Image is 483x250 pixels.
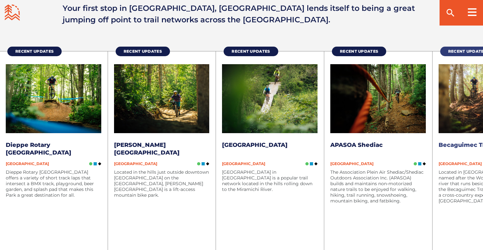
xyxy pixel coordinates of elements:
[89,162,92,165] img: Green Circle
[232,49,270,54] span: Recent Updates
[202,162,205,165] img: Blue Square
[314,162,318,165] img: Black Diamond
[116,47,170,56] a: Recent Updates
[332,47,386,56] a: Recent Updates
[6,169,101,198] p: Dieppe Rotary [GEOGRAPHIC_DATA] offers a variety of short track laps that intersect a BMX track, ...
[114,169,210,198] p: Located in the hills just outside downtown [GEOGRAPHIC_DATA] on the [GEOGRAPHIC_DATA], [PERSON_NA...
[206,162,209,165] img: Black Diamond
[7,47,62,56] a: Recent Updates
[114,64,210,133] img: MTB Atlantic Poley Mountain Mountain Biking Trails
[340,49,378,54] span: Recent Updates
[222,169,318,192] p: [GEOGRAPHIC_DATA] in [GEOGRAPHIC_DATA] is a popular trail network located in the hills rolling do...
[114,161,157,166] span: [GEOGRAPHIC_DATA]
[330,161,373,166] span: [GEOGRAPHIC_DATA]
[310,162,313,165] img: Blue Square
[330,64,426,133] img: MTB Atlantic APASOA Shediac Trail Network
[305,162,309,165] img: Green Circle
[439,161,482,166] span: [GEOGRAPHIC_DATA]
[445,8,456,18] ion-icon: search
[15,49,54,54] span: Recent Updates
[423,162,426,165] img: Black Diamond
[414,162,417,165] img: Green Circle
[6,161,49,166] span: [GEOGRAPHIC_DATA]
[330,141,383,148] a: APASOA Shediac
[224,47,278,56] a: Recent Updates
[222,64,318,133] img: MTB Atlantic French Fort Cove Miramichi Mountain Biking Trails
[6,141,71,156] a: Dieppe Rotary [GEOGRAPHIC_DATA]
[418,162,421,165] img: Blue Square
[98,162,101,165] img: Black Diamond
[94,162,97,165] img: Blue Square
[6,64,101,133] img: MTB Atlantic Dieppe Rotary Park Mountain Biking Trails
[197,162,200,165] img: Green Circle
[222,141,287,148] a: [GEOGRAPHIC_DATA]
[222,161,265,166] span: [GEOGRAPHIC_DATA]
[114,141,180,156] a: [PERSON_NAME] [GEOGRAPHIC_DATA]
[124,49,162,54] span: Recent Updates
[330,169,426,204] p: The Association Plein Air Shediac/Shediac Outdoors Association Inc. (APASOA) builds and maintains...
[63,3,420,26] p: Your first stop in [GEOGRAPHIC_DATA], [GEOGRAPHIC_DATA] lends itself to being a great jumping off...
